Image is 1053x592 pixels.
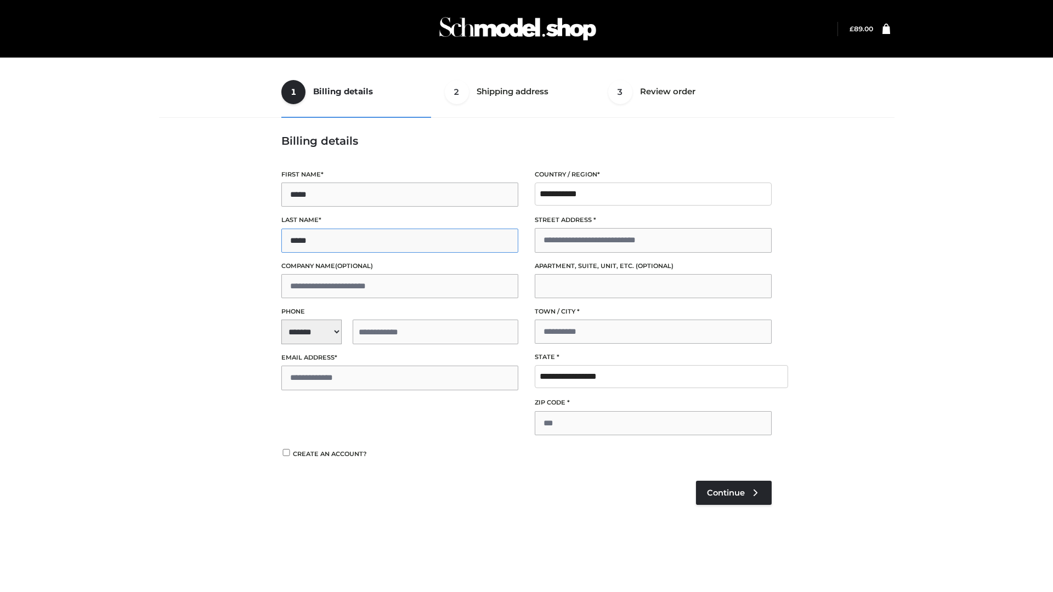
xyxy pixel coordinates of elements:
input: Create an account? [281,449,291,456]
label: State [535,352,772,362]
a: Continue [696,481,772,505]
label: Email address [281,352,518,363]
label: Country / Region [535,169,772,180]
span: Create an account? [293,450,367,458]
a: £89.00 [850,25,873,33]
label: First name [281,169,518,180]
label: Town / City [535,306,772,317]
label: Last name [281,215,518,225]
span: Continue [707,488,745,498]
bdi: 89.00 [850,25,873,33]
span: (optional) [335,262,373,270]
label: Street address [535,215,772,225]
span: £ [850,25,854,33]
label: Apartment, suite, unit, etc. [535,261,772,271]
label: Company name [281,261,518,271]
img: Schmodel Admin 964 [435,7,600,50]
h3: Billing details [281,134,772,147]
span: (optional) [636,262,673,270]
label: ZIP Code [535,397,772,408]
label: Phone [281,306,518,317]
